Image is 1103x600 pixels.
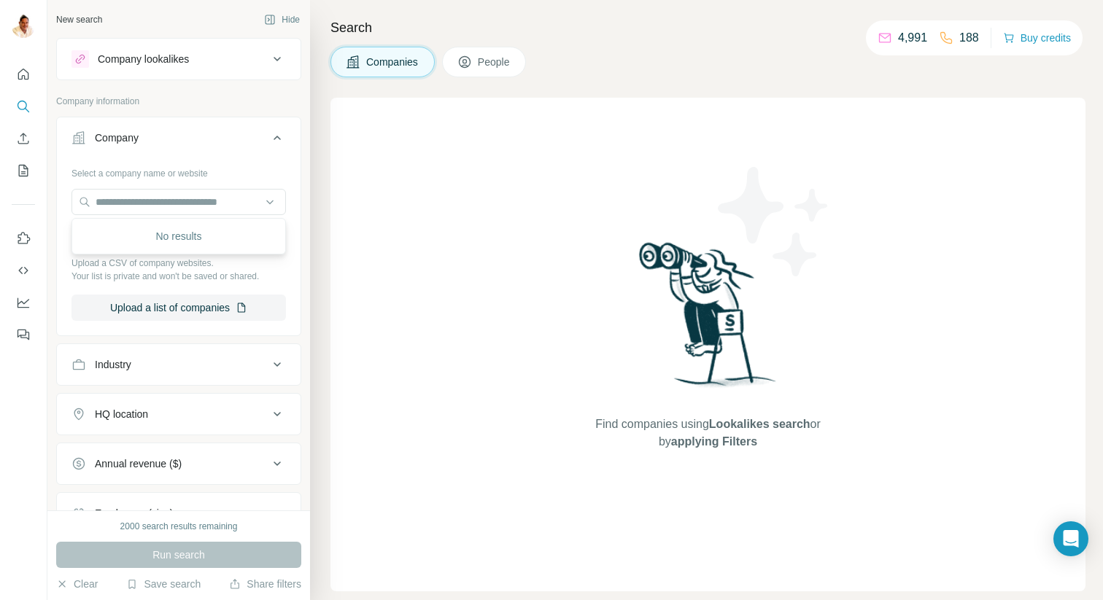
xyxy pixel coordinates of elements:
[708,156,840,287] img: Surfe Illustration - Stars
[95,506,173,521] div: Employees (size)
[71,161,286,180] div: Select a company name or website
[57,397,301,432] button: HQ location
[12,322,35,348] button: Feedback
[12,61,35,87] button: Quick start
[56,95,301,108] p: Company information
[71,257,286,270] p: Upload a CSV of company websites.
[95,357,131,372] div: Industry
[120,520,238,533] div: 2000 search results remaining
[1003,28,1071,48] button: Buy credits
[57,347,301,382] button: Industry
[254,9,310,31] button: Hide
[12,157,35,184] button: My lists
[632,238,784,401] img: Surfe Illustration - Woman searching with binoculars
[591,416,824,451] span: Find companies using or by
[98,52,189,66] div: Company lookalikes
[330,17,1085,38] h4: Search
[959,29,979,47] p: 188
[12,257,35,284] button: Use Surfe API
[126,577,201,591] button: Save search
[1053,521,1088,556] div: Open Intercom Messenger
[95,456,182,471] div: Annual revenue ($)
[95,407,148,421] div: HQ location
[709,418,810,430] span: Lookalikes search
[366,55,419,69] span: Companies
[57,42,301,77] button: Company lookalikes
[57,120,301,161] button: Company
[671,435,757,448] span: applying Filters
[71,295,286,321] button: Upload a list of companies
[12,289,35,316] button: Dashboard
[12,125,35,152] button: Enrich CSV
[57,446,301,481] button: Annual revenue ($)
[229,577,301,591] button: Share filters
[56,13,102,26] div: New search
[12,93,35,120] button: Search
[898,29,927,47] p: 4,991
[95,130,139,145] div: Company
[71,270,286,283] p: Your list is private and won't be saved or shared.
[57,496,301,531] button: Employees (size)
[12,225,35,252] button: Use Surfe on LinkedIn
[75,222,282,251] div: No results
[478,55,511,69] span: People
[56,577,98,591] button: Clear
[12,15,35,38] img: Avatar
